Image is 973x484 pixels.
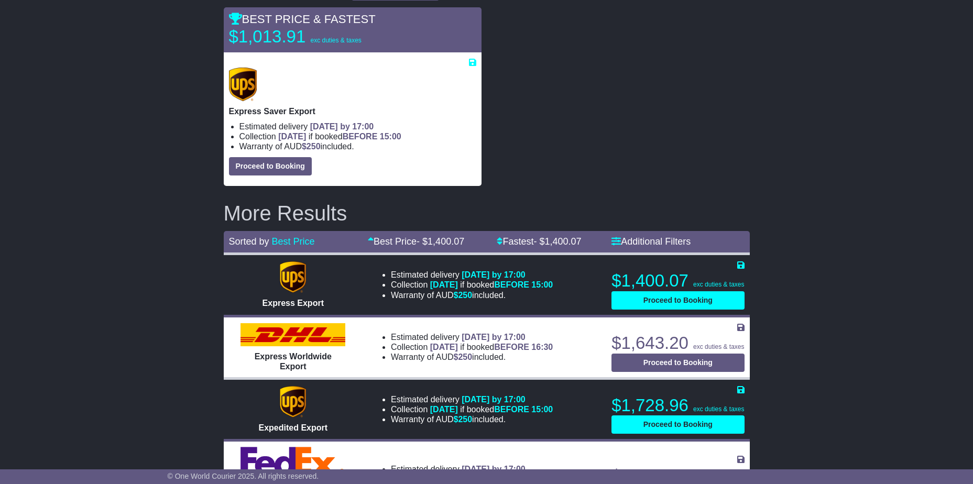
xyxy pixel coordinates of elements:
li: Estimated delivery [391,394,553,404]
span: $ [302,142,321,151]
h2: More Results [224,202,750,225]
span: exc duties & taxes [693,281,744,288]
span: 15:00 [380,132,401,141]
span: 15:00 [531,280,553,289]
li: Estimated delivery [391,332,553,342]
button: Proceed to Booking [611,415,744,434]
span: BEFORE [494,405,529,414]
span: [DATE] [278,132,306,141]
img: UPS (new): Express Export [280,261,306,293]
span: if booked [278,132,401,141]
span: $ [454,415,473,424]
span: if booked [430,280,553,289]
span: exc duties & taxes [310,37,361,44]
p: $1,643.20 [611,333,744,354]
a: Best Price [272,236,315,247]
span: [DATE] by 17:00 [462,465,526,474]
a: Additional Filters [611,236,691,247]
span: 250 [458,353,472,361]
span: if booked [430,343,553,351]
span: $ [454,353,473,361]
span: © One World Courier 2025. All rights reserved. [168,472,319,480]
button: Proceed to Booking [611,291,744,310]
img: UPS (new): Expedited Export [280,386,306,417]
span: - $ [417,236,464,247]
li: Collection [239,131,476,141]
button: Proceed to Booking [611,354,744,372]
li: Collection [391,280,553,290]
span: exc duties & taxes [693,405,744,413]
span: 1,400.07 [428,236,464,247]
span: Express Worldwide Export [255,352,332,371]
span: BEFORE [343,132,378,141]
p: $1,400.07 [611,270,744,291]
span: if booked [430,405,553,414]
span: - $ [534,236,582,247]
li: Warranty of AUD included. [239,141,476,151]
span: [DATE] by 17:00 [462,395,526,404]
li: Collection [391,342,553,352]
li: Estimated delivery [239,122,476,131]
a: Fastest- $1,400.07 [497,236,581,247]
span: [DATE] by 17:00 [310,122,374,131]
span: Express Export [263,299,324,307]
span: 250 [458,291,472,300]
li: Warranty of AUD included. [391,352,553,362]
li: Collection [391,404,553,414]
span: Expedited Export [258,423,327,432]
span: [DATE] by 17:00 [462,270,526,279]
a: Best Price- $1,400.07 [368,236,464,247]
span: [DATE] [430,280,458,289]
img: UPS (new): Express Saver Export [229,68,257,101]
span: 250 [458,415,472,424]
p: Express Saver Export [229,106,476,116]
p: $1,013.91 [229,26,362,47]
span: Sorted by [229,236,269,247]
li: Estimated delivery [391,270,553,280]
li: Warranty of AUD included. [391,414,553,424]
span: [DATE] [430,405,458,414]
span: BEFORE [494,343,529,351]
li: Estimated delivery [391,464,526,474]
span: BEST PRICE & FASTEST [229,13,376,26]
span: 16:30 [531,343,553,351]
img: FedEx Express: International Economy Freight Export [240,447,345,476]
span: 1,400.07 [545,236,582,247]
span: [DATE] [430,343,458,351]
span: 250 [307,142,321,151]
span: exc duties & taxes [693,343,744,350]
span: [DATE] by 17:00 [462,333,526,342]
span: BEFORE [494,280,529,289]
p: $1,728.96 [611,395,744,416]
button: Proceed to Booking [229,157,312,175]
li: Warranty of AUD included. [391,290,553,300]
img: DHL: Express Worldwide Export [240,323,345,346]
span: 15:00 [531,405,553,414]
span: $ [454,291,473,300]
